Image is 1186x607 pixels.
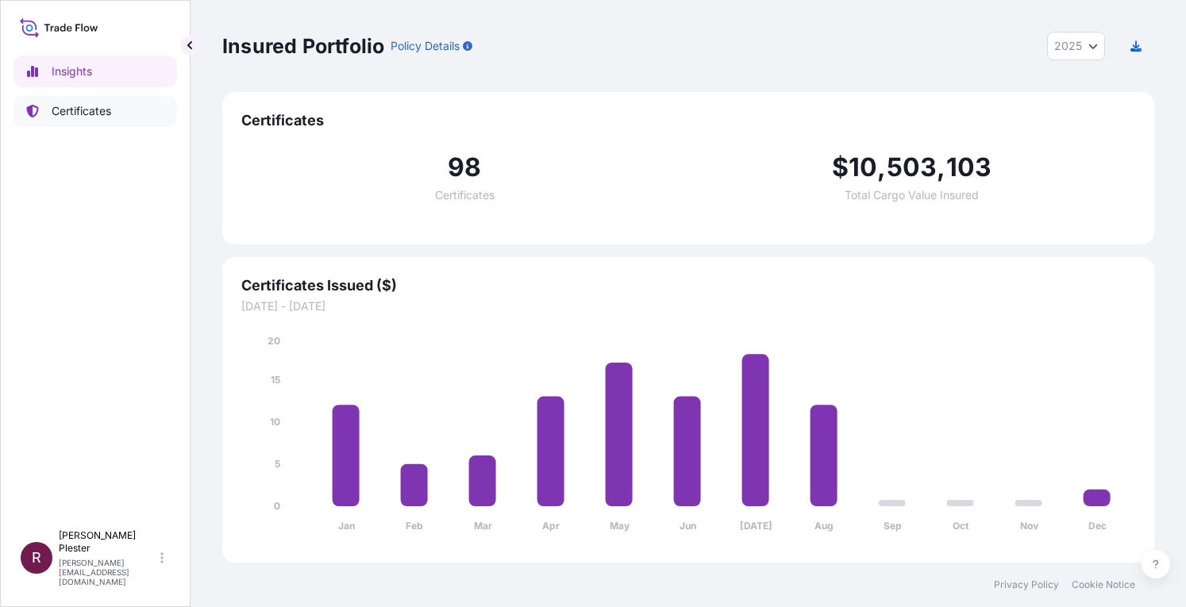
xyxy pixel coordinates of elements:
span: $ [832,155,849,180]
tspan: Jan [338,520,355,532]
tspan: Apr [542,520,560,532]
span: 2025 [1054,38,1082,54]
span: 103 [946,155,992,180]
p: Insights [52,63,92,79]
span: , [877,155,886,180]
tspan: Dec [1088,520,1107,532]
p: Policy Details [391,38,460,54]
span: R [32,550,41,566]
p: [PERSON_NAME] Plester [59,529,157,555]
tspan: 10 [270,416,280,428]
p: Insured Portfolio [222,33,384,59]
tspan: Mar [474,520,492,532]
p: [PERSON_NAME][EMAIL_ADDRESS][DOMAIN_NAME] [59,558,157,586]
span: 10 [849,155,877,180]
span: Certificates [435,190,495,201]
span: Certificates [241,111,1135,130]
p: Certificates [52,103,111,119]
span: , [937,155,945,180]
tspan: 15 [271,374,280,386]
button: Year Selector [1047,32,1105,60]
tspan: Jun [680,520,696,532]
tspan: 20 [268,335,280,347]
tspan: Sep [884,520,902,532]
span: Total Cargo Value Insured [845,190,979,201]
a: Certificates [13,95,177,127]
tspan: Nov [1020,520,1039,532]
tspan: Aug [814,520,834,532]
tspan: 0 [274,500,280,512]
span: [DATE] - [DATE] [241,298,1135,314]
a: Cookie Notice [1072,578,1135,591]
a: Privacy Policy [994,578,1059,591]
span: 98 [448,155,481,180]
span: 503 [887,155,938,180]
tspan: Feb [406,520,423,532]
tspan: 5 [275,458,280,470]
tspan: Oct [953,520,969,532]
tspan: May [610,520,630,532]
span: Certificates Issued ($) [241,276,1135,295]
a: Insights [13,56,177,87]
tspan: [DATE] [740,520,772,532]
